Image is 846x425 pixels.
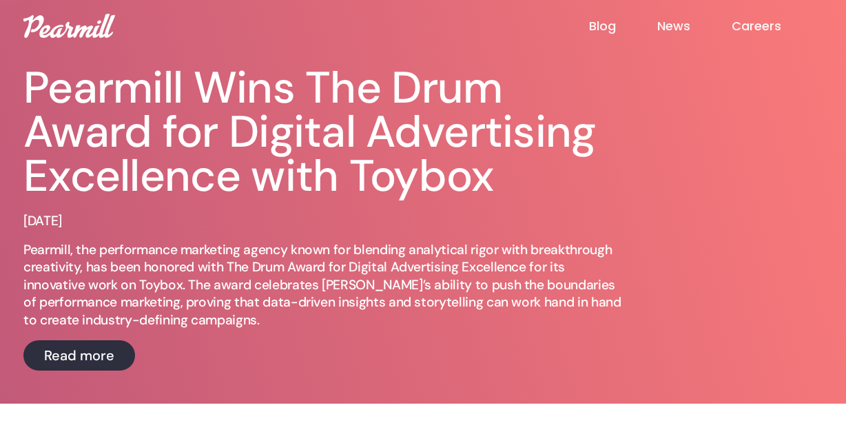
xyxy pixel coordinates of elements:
p: Pearmill, the performance marketing agency known for blending analytical rigor with breakthrough ... [23,241,630,329]
a: Careers [732,18,823,34]
p: [DATE] [23,212,62,230]
a: News [657,18,732,34]
h1: Pearmill Wins The Drum Award for Digital Advertising Excellence with Toybox [23,66,630,198]
img: Pearmill logo [23,14,115,38]
a: Blog [589,18,657,34]
a: Read more [23,340,135,371]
